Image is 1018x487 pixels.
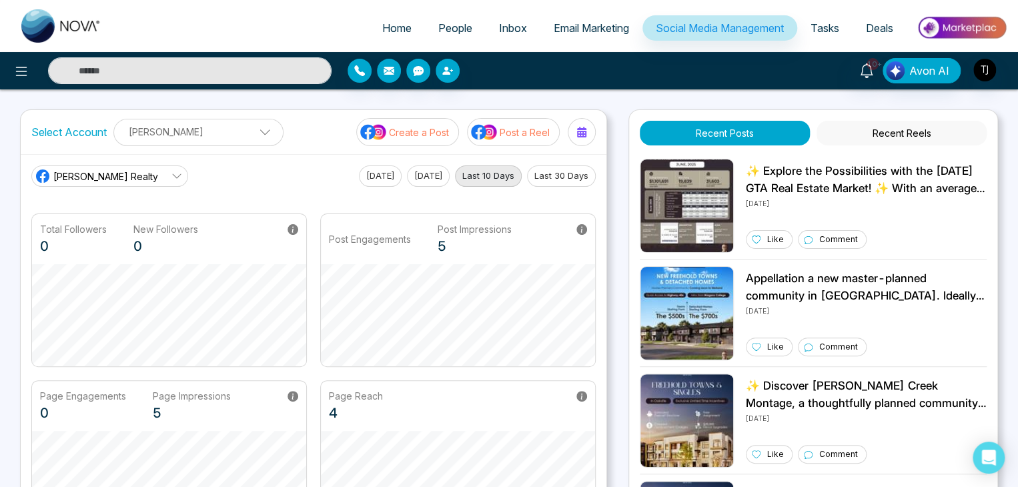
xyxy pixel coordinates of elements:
a: Home [369,15,425,41]
label: Select Account [31,124,107,140]
span: Inbox [499,21,527,35]
p: [DATE] [746,197,987,209]
p: New Followers [133,222,198,236]
p: Post a Reel [500,125,550,139]
span: 10+ [867,58,879,70]
img: Market-place.gif [913,13,1010,43]
span: Social Media Management [656,21,784,35]
img: Unable to load img. [640,374,734,468]
p: Appellation a new master-planned community in [GEOGRAPHIC_DATA]. Ideally situated at [GEOGRAPHIC_... [746,270,987,304]
a: Social Media Management [642,15,797,41]
img: Unable to load img. [640,266,734,360]
a: 10+ [851,58,883,81]
p: Comment [819,341,858,353]
p: 4 [329,403,383,423]
img: social-media-icon [360,123,387,141]
img: social-media-icon [471,123,498,141]
p: [PERSON_NAME] [122,121,275,143]
p: Post Engagements [329,232,411,246]
button: Recent Posts [640,121,810,145]
p: Create a Post [389,125,449,139]
p: Comment [819,448,858,460]
p: Like [767,448,784,460]
div: Open Intercom Messenger [973,442,1005,474]
a: Tasks [797,15,853,41]
span: Avon AI [909,63,949,79]
span: Deals [866,21,893,35]
p: 0 [40,236,107,256]
a: Deals [853,15,907,41]
p: Comment [819,233,858,246]
button: social-media-iconPost a Reel [467,118,560,146]
p: 0 [133,236,198,256]
p: Page Impressions [153,389,231,403]
button: Recent Reels [817,121,987,145]
img: Lead Flow [886,61,905,80]
a: People [425,15,486,41]
button: [DATE] [359,165,402,187]
p: ✨ Discover [PERSON_NAME] Creek Montage, a thoughtfully planned community of Freehold Townhomes an... [746,378,987,412]
p: Total Followers [40,222,107,236]
p: [DATE] [746,304,987,316]
p: Like [767,233,784,246]
button: Last 10 Days [455,165,522,187]
p: 5 [153,403,231,423]
button: [DATE] [407,165,450,187]
span: [PERSON_NAME] Realty [53,169,158,183]
button: Last 30 Days [527,165,596,187]
span: Email Marketing [554,21,629,35]
p: Page Reach [329,389,383,403]
p: ✨ Explore the Possibilities with the [DATE] GTA Real Estate Market! ✨ With an average selling pri... [746,163,987,197]
p: Post Impressions [438,222,512,236]
p: Like [767,341,784,353]
p: 5 [438,236,512,256]
a: Inbox [486,15,540,41]
span: Home [382,21,412,35]
p: [DATE] [746,412,987,424]
p: Page Engagements [40,389,126,403]
img: Unable to load img. [640,159,734,253]
img: Nova CRM Logo [21,9,101,43]
span: People [438,21,472,35]
button: social-media-iconCreate a Post [356,118,459,146]
img: User Avatar [973,59,996,81]
button: Avon AI [883,58,961,83]
p: 0 [40,403,126,423]
a: Email Marketing [540,15,642,41]
span: Tasks [811,21,839,35]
